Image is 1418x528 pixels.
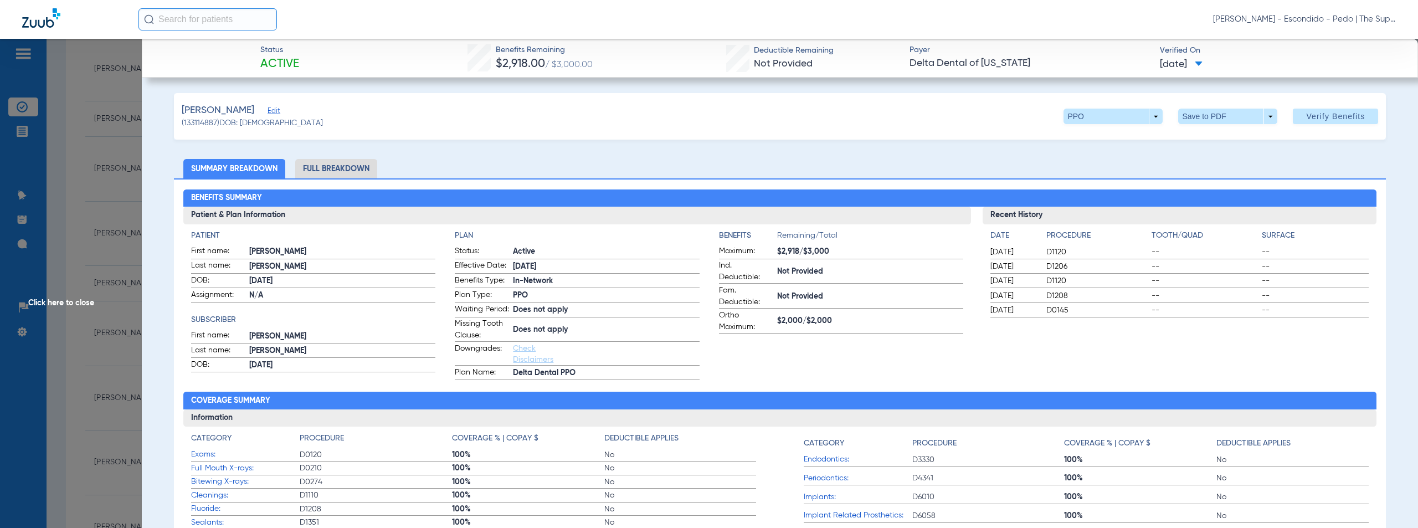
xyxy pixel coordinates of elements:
span: DOB: [191,275,245,288]
app-breakdown-title: Procedure [300,433,452,448]
span: Edit [268,107,278,117]
span: -- [1262,247,1369,258]
h4: Deductible Applies [1216,438,1291,449]
span: Periodontics: [804,473,912,484]
span: -- [1262,275,1369,286]
span: No [604,504,757,515]
app-breakdown-title: Coverage % | Copay $ [452,433,604,448]
input: Search for patients [138,8,277,30]
span: $2,918/$3,000 [777,246,963,258]
h4: Date [990,230,1037,242]
span: D6010 [912,491,1065,503]
img: Zuub Logo [22,8,60,28]
span: 100% [452,504,604,515]
span: Benefits Type: [455,275,509,288]
app-breakdown-title: Deductible Applies [1216,433,1369,453]
span: No [1216,473,1369,484]
h4: Plan [455,230,699,242]
h2: Benefits Summary [183,189,1376,207]
span: D1120 [1046,247,1148,258]
span: Status: [455,245,509,259]
span: Implants: [804,491,912,503]
span: 100% [452,476,604,488]
span: [DATE] [513,261,699,273]
app-breakdown-title: Surface [1262,230,1369,245]
a: Check Disclaimers [513,345,553,363]
app-breakdown-title: Tooth/Quad [1152,230,1258,245]
span: N/A [249,290,435,301]
span: 100% [452,490,604,501]
span: 100% [452,449,604,460]
h4: Benefits [719,230,777,242]
span: Endodontics: [804,454,912,465]
app-breakdown-title: Category [191,433,300,448]
span: D6058 [912,510,1065,521]
span: Waiting Period: [455,304,509,317]
span: D4341 [912,473,1065,484]
app-breakdown-title: Coverage % | Copay $ [1064,433,1216,453]
h4: Subscriber [191,314,435,326]
span: Effective Date: [455,260,509,273]
h3: Recent History [983,207,1376,224]
h4: Procedure [912,438,957,449]
span: [DATE] [990,247,1037,258]
h4: Procedure [300,433,344,444]
span: No [604,463,757,474]
span: Implant Related Prosthetics: [804,510,912,521]
span: Assignment: [191,289,245,303]
span: No [1216,510,1369,521]
span: Status [260,44,299,56]
span: Not Provided [754,59,813,69]
button: PPO [1063,109,1163,124]
span: D1206 [1046,261,1148,272]
span: Ortho Maximum: [719,310,773,333]
span: D3330 [912,454,1065,465]
span: -- [1152,261,1258,272]
span: 100% [1064,510,1216,521]
span: Last name: [191,260,245,273]
span: / $3,000.00 [545,60,593,69]
span: Delta Dental of [US_STATE] [910,57,1150,70]
button: Save to PDF [1178,109,1277,124]
span: Exams: [191,449,300,460]
img: Search Icon [144,14,154,24]
span: [DATE] [990,290,1037,301]
span: Ind. Deductible: [719,260,773,283]
iframe: Chat Widget [1363,475,1418,528]
span: -- [1262,305,1369,316]
span: No [1216,491,1369,503]
span: First name: [191,245,245,259]
span: $2,000/$2,000 [777,315,963,327]
span: [PERSON_NAME] [249,345,435,357]
span: Bitewing X-rays: [191,476,300,488]
span: [DATE] [990,261,1037,272]
span: [PERSON_NAME] [182,104,254,117]
span: $2,918.00 [496,58,545,70]
span: Plan Name: [455,367,509,380]
h4: Deductible Applies [604,433,679,444]
span: PPO [513,290,699,301]
button: Verify Benefits [1293,109,1378,124]
app-breakdown-title: Date [990,230,1037,245]
span: D0210 [300,463,452,474]
span: [DATE] [249,275,435,287]
h4: Surface [1262,230,1369,242]
span: Active [260,57,299,72]
span: D1208 [1046,290,1148,301]
app-breakdown-title: Procedure [1046,230,1148,245]
span: No [1216,454,1369,465]
h2: Coverage Summary [183,392,1376,409]
h4: Coverage % | Copay $ [1064,438,1150,449]
span: First name: [191,330,245,343]
span: DOB: [191,359,245,372]
h3: Information [183,409,1376,427]
app-breakdown-title: Benefits [719,230,777,245]
span: 100% [1064,491,1216,503]
span: 100% [1064,454,1216,465]
app-breakdown-title: Procedure [912,433,1065,453]
span: D0145 [1046,305,1148,316]
span: Active [513,246,699,258]
span: Verify Benefits [1306,112,1365,121]
span: [DATE] [1160,58,1203,71]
